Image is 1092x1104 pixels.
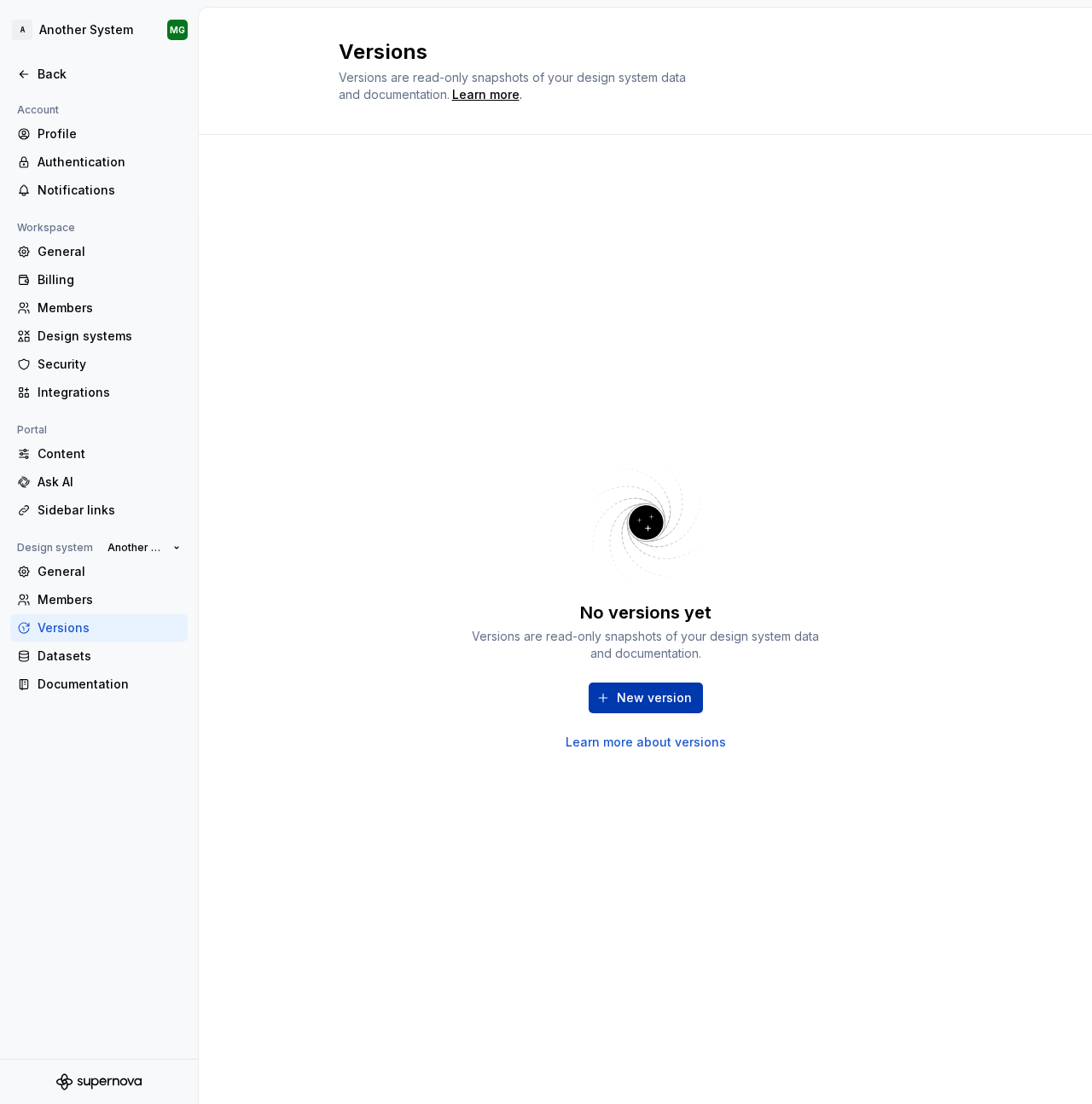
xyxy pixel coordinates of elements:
div: Profile [38,125,181,142]
span: . [450,89,522,102]
a: Learn more [452,86,520,103]
a: Profile [10,120,188,148]
div: Members [38,591,181,608]
svg: Supernova Logo [56,1073,142,1090]
div: Integrations [38,384,181,401]
span: Another System [107,541,166,555]
div: Documentation [38,676,181,693]
a: General [10,238,188,265]
a: Learn more about versions [566,734,726,751]
a: Back [10,61,188,88]
a: Content [10,440,188,468]
div: Design systems [38,328,181,345]
a: Billing [10,266,188,293]
div: Back [38,66,181,83]
div: Versions are read-only snapshots of your design system data and documentation. [467,628,825,662]
button: New version [589,683,703,713]
div: MG [170,23,185,37]
a: Members [10,294,188,322]
a: Authentication [10,148,188,176]
div: Billing [38,271,181,288]
a: Versions [10,614,188,642]
a: General [10,558,188,585]
h2: Versions [339,38,932,66]
span: Versions are read-only snapshots of your design system data and documentation. [339,70,686,102]
a: Design systems [10,322,188,350]
a: Datasets [10,642,188,670]
div: Versions [38,619,181,636]
div: Ask AI [38,474,181,491]
div: General [38,563,181,580]
a: Integrations [10,379,188,406]
div: Design system [10,537,100,558]
a: Sidebar links [10,497,188,524]
div: Account [10,100,66,120]
a: Notifications [10,177,188,204]
a: Documentation [10,671,188,698]
div: Security [38,356,181,373]
button: AAnother SystemMG [3,11,195,49]
a: Members [10,586,188,613]
div: Notifications [38,182,181,199]
div: Content [38,445,181,462]
a: Security [10,351,188,378]
div: Sidebar links [38,502,181,519]
div: A [12,20,32,40]
a: Ask AI [10,468,188,496]
div: Members [38,299,181,317]
div: No versions yet [580,601,712,625]
span: New version [617,689,692,706]
div: Datasets [38,648,181,665]
div: Another System [39,21,133,38]
div: General [38,243,181,260]
div: Authentication [38,154,181,171]
div: Portal [10,420,54,440]
div: Workspace [10,218,82,238]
